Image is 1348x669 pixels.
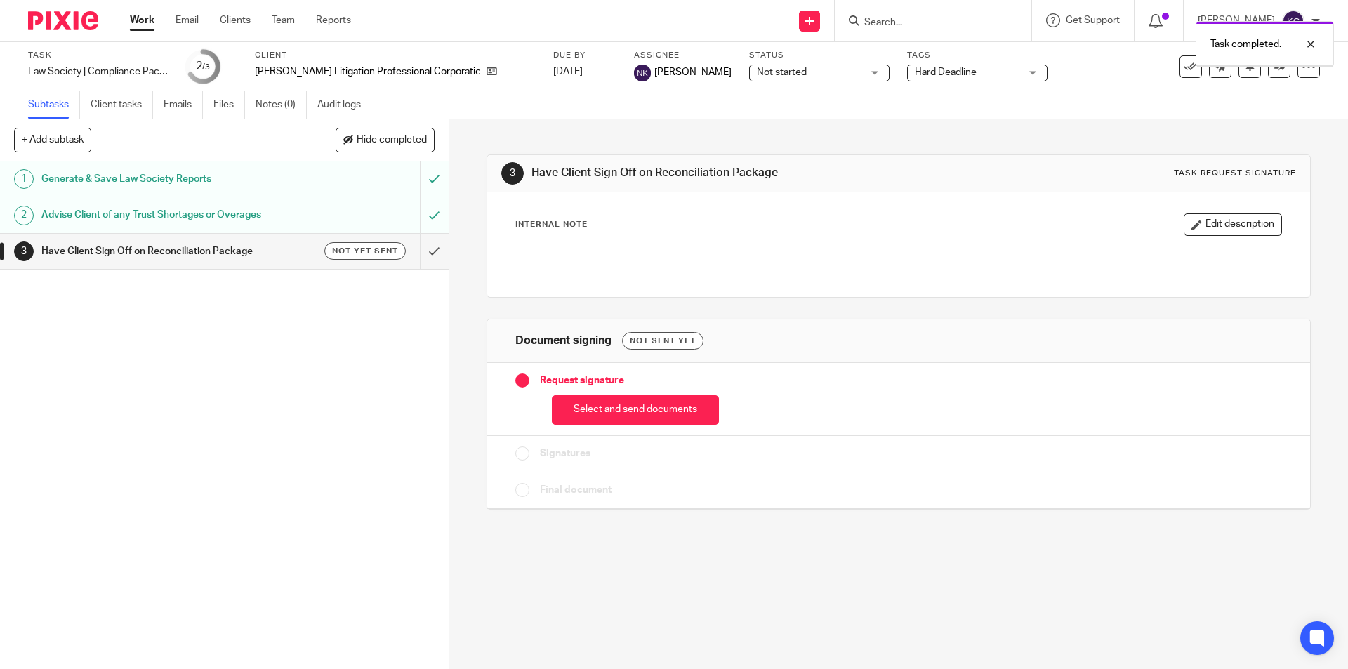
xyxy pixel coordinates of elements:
[196,58,210,74] div: 2
[14,169,34,189] div: 1
[220,13,251,27] a: Clients
[91,91,153,119] a: Client tasks
[316,13,351,27] a: Reports
[28,91,80,119] a: Subtasks
[634,65,651,81] img: svg%3E
[41,168,284,190] h1: Generate & Save Law Society Reports
[915,67,977,77] span: Hard Deadline
[515,219,588,230] p: Internal Note
[41,241,284,262] h1: Have Client Sign Off on Reconciliation Package
[14,128,91,152] button: + Add subtask
[622,332,703,350] div: Not sent yet
[1210,37,1281,51] p: Task completed.
[357,135,427,146] span: Hide completed
[255,50,536,61] label: Client
[213,91,245,119] a: Files
[1184,213,1282,236] button: Edit description
[176,13,199,27] a: Email
[757,67,807,77] span: Not started
[553,50,616,61] label: Due by
[1174,168,1296,179] div: Task request signature
[540,483,612,497] span: Final document
[540,446,590,461] span: Signatures
[28,50,168,61] label: Task
[28,65,168,79] div: Law Society | Compliance Package
[256,91,307,119] a: Notes (0)
[332,245,398,257] span: Not yet sent
[501,162,524,185] div: 3
[164,91,203,119] a: Emails
[41,204,284,225] h1: Advise Client of any Trust Shortages or Overages
[654,65,732,79] span: [PERSON_NAME]
[531,166,929,180] h1: Have Client Sign Off on Reconciliation Package
[634,50,732,61] label: Assignee
[255,65,480,79] p: [PERSON_NAME] Litigation Professional Corporation ([PERSON_NAME])
[14,206,34,225] div: 2
[130,13,154,27] a: Work
[14,241,34,261] div: 3
[28,11,98,30] img: Pixie
[336,128,435,152] button: Hide completed
[552,395,719,425] button: Select and send documents
[202,63,210,71] small: /3
[1282,10,1304,32] img: svg%3E
[515,333,612,348] h1: Document signing
[272,13,295,27] a: Team
[553,67,583,77] span: [DATE]
[540,373,624,388] span: Request signature
[317,91,371,119] a: Audit logs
